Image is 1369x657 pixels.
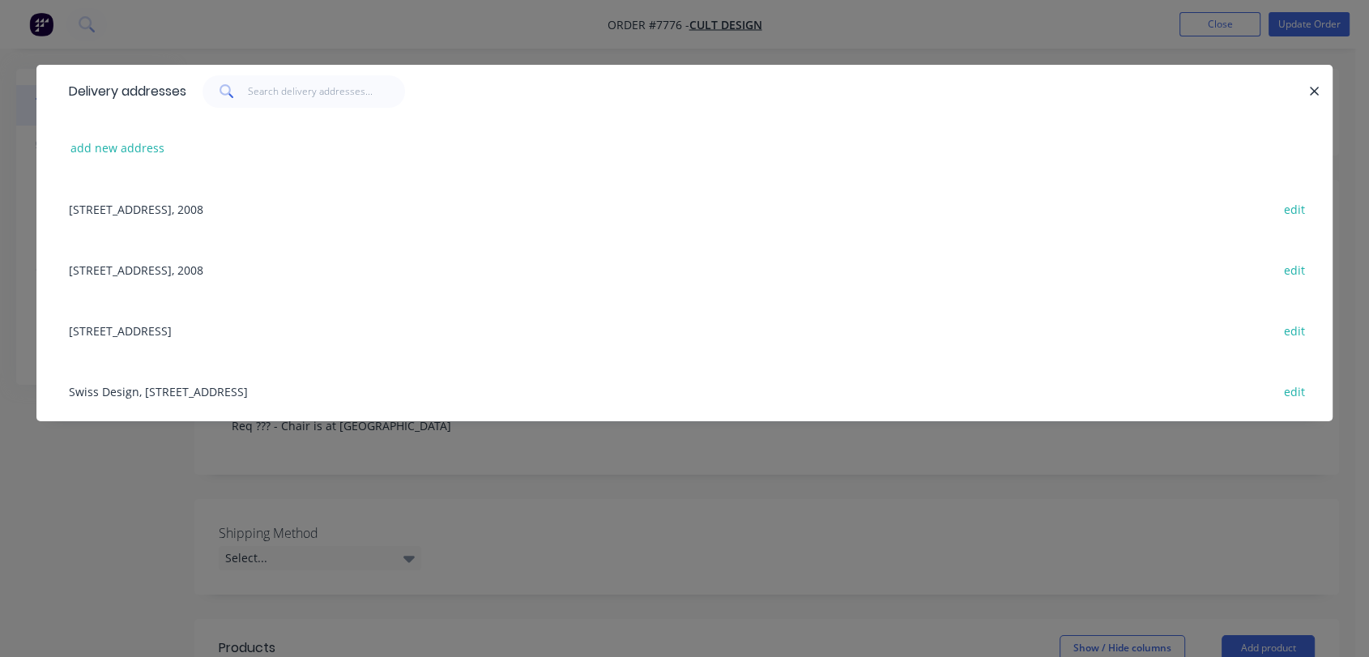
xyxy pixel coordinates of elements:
input: Search delivery addresses... [248,75,406,108]
button: edit [1275,258,1313,280]
div: Delivery addresses [61,66,186,117]
button: edit [1275,198,1313,220]
div: [STREET_ADDRESS], 2008 [61,239,1308,300]
button: edit [1275,380,1313,402]
div: [STREET_ADDRESS] [61,300,1308,360]
button: add new address [62,137,173,159]
button: edit [1275,319,1313,341]
div: [STREET_ADDRESS], 2008 [61,178,1308,239]
div: Swiss Design, [STREET_ADDRESS] [61,360,1308,421]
